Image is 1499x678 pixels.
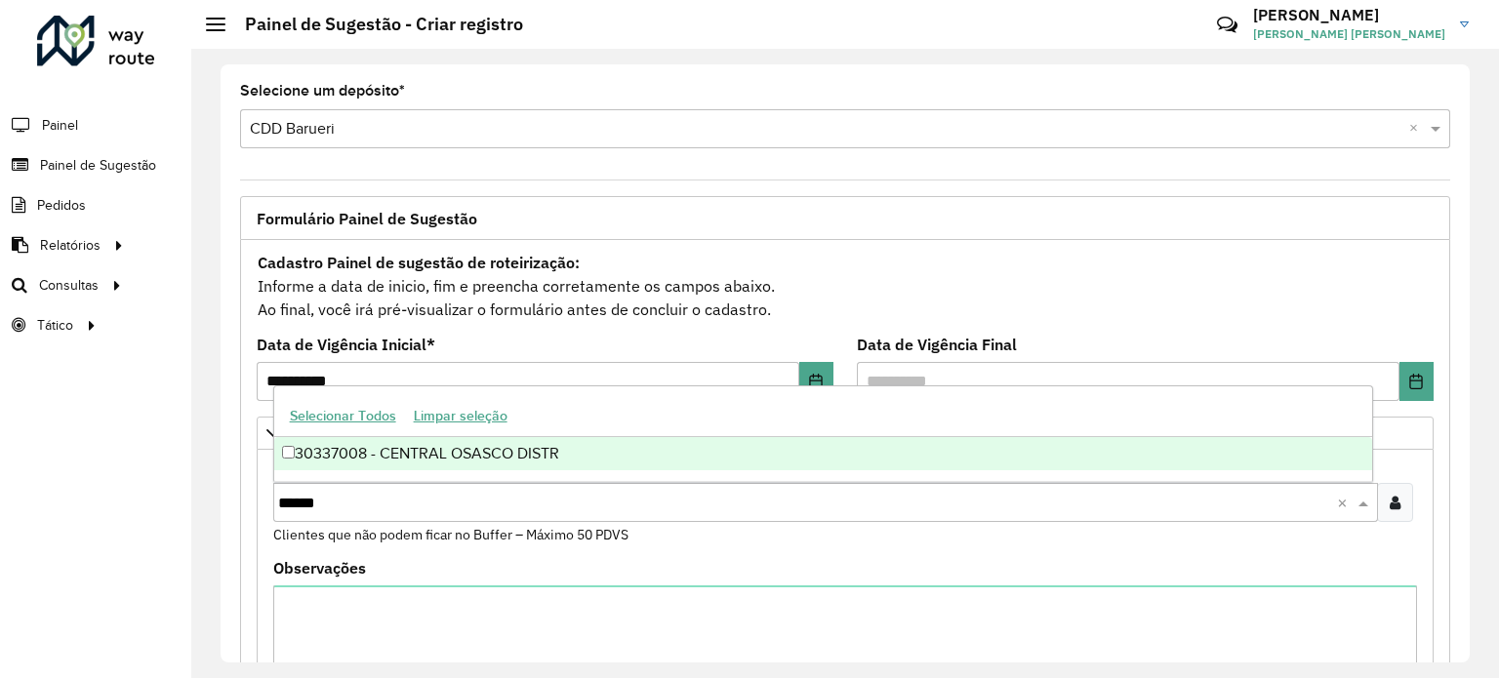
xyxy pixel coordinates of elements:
[799,362,833,401] button: Choose Date
[405,401,516,431] button: Limpar seleção
[1253,25,1445,43] span: [PERSON_NAME] [PERSON_NAME]
[257,417,1434,450] a: Priorizar Cliente - Não podem ficar no buffer
[42,115,78,136] span: Painel
[40,235,101,256] span: Relatórios
[281,401,405,431] button: Selecionar Todos
[258,253,580,272] strong: Cadastro Painel de sugestão de roteirização:
[1253,6,1445,24] h3: [PERSON_NAME]
[40,155,156,176] span: Painel de Sugestão
[225,14,523,35] h2: Painel de Sugestão - Criar registro
[274,437,1372,470] div: 30337008 - CENTRAL OSASCO DISTR
[39,275,99,296] span: Consultas
[257,250,1434,322] div: Informe a data de inicio, fim e preencha corretamente os campos abaixo. Ao final, você irá pré-vi...
[273,526,628,543] small: Clientes que não podem ficar no Buffer – Máximo 50 PDVS
[273,385,1373,482] ng-dropdown-panel: Options list
[273,556,366,579] label: Observações
[1206,4,1248,46] a: Contato Rápido
[1337,491,1354,514] span: Clear all
[857,333,1017,356] label: Data de Vigência Final
[1409,117,1426,140] span: Clear all
[37,195,86,216] span: Pedidos
[240,79,405,102] label: Selecione um depósito
[257,333,435,356] label: Data de Vigência Inicial
[37,315,73,336] span: Tático
[257,211,477,226] span: Formulário Painel de Sugestão
[1399,362,1434,401] button: Choose Date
